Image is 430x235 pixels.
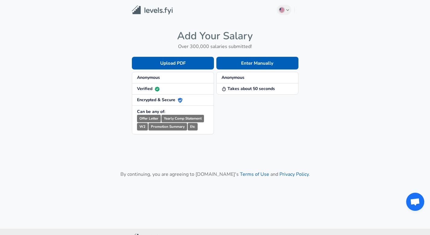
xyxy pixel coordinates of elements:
[132,57,214,69] button: Upload PDF
[221,75,244,80] strong: Anonymous
[137,97,183,103] strong: Encrypted & Secure
[137,123,148,130] small: W2
[161,115,204,122] small: Yearly Comp Statement
[216,57,298,69] button: Enter Manually
[240,171,269,178] a: Terms of Use
[277,5,291,15] button: English (US)
[279,171,309,178] a: Privacy Policy
[148,123,187,130] small: Promotion Summary
[132,5,173,15] img: Levels.fyi
[137,75,160,80] strong: Anonymous
[279,8,284,12] img: English (US)
[137,115,161,122] small: Offer Letter
[132,30,298,42] h4: Add Your Salary
[188,123,198,130] small: Etc
[406,193,424,211] div: Open chat
[132,42,298,51] h6: Over 300,000 salaries submitted!
[137,86,160,92] strong: Verified
[221,86,275,92] strong: Takes about 50 seconds
[137,109,165,114] strong: Can be any of:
